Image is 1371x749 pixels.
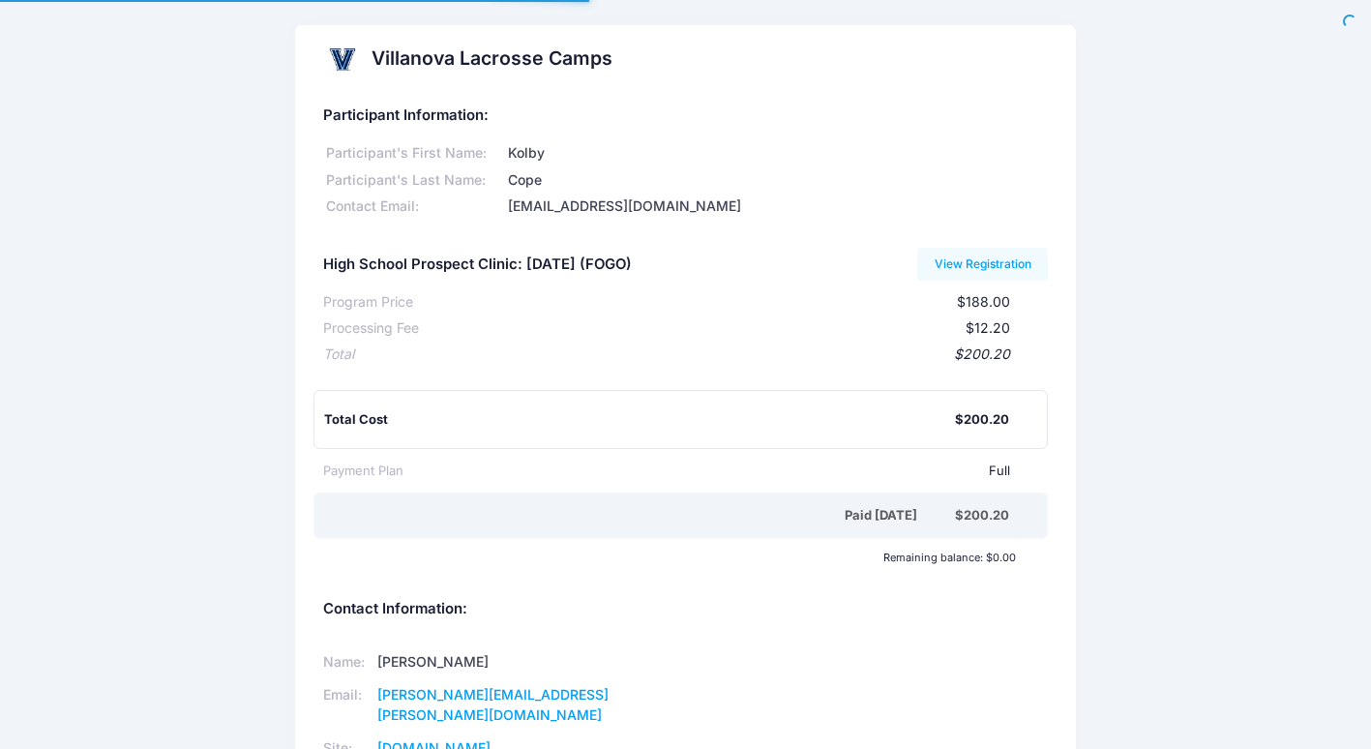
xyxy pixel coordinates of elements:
[955,410,1009,430] div: $200.20
[323,318,419,339] div: Processing Fee
[372,47,612,70] h2: Villanova Lacrosse Camps
[327,506,955,525] div: Paid [DATE]
[323,256,632,274] h5: High School Prospect Clinic: [DATE] (FOGO)
[323,107,1048,125] h5: Participant Information:
[323,679,372,733] td: Email:
[403,462,1010,481] div: Full
[323,601,1048,618] h5: Contact Information:
[419,318,1010,339] div: $12.20
[917,248,1048,281] a: View Registration
[377,686,609,723] a: [PERSON_NAME][EMAIL_ADDRESS][PERSON_NAME][DOMAIN_NAME]
[323,292,413,313] div: Program Price
[957,293,1010,310] span: $188.00
[323,143,504,164] div: Participant's First Name:
[323,345,354,365] div: Total
[955,506,1009,525] div: $200.20
[504,196,1047,217] div: [EMAIL_ADDRESS][DOMAIN_NAME]
[372,646,661,679] td: [PERSON_NAME]
[324,410,955,430] div: Total Cost
[313,552,1026,563] div: Remaining balance: $0.00
[354,345,1010,365] div: $200.20
[323,462,403,481] div: Payment Plan
[504,170,1047,191] div: Cope
[323,196,504,217] div: Contact Email:
[323,646,372,679] td: Name:
[323,170,504,191] div: Participant's Last Name:
[504,143,1047,164] div: Kolby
